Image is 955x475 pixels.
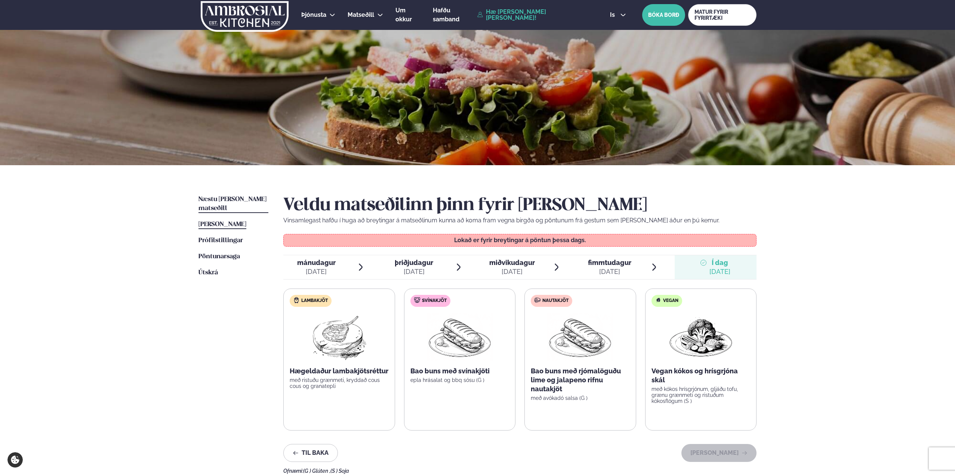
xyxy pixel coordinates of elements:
a: Útskrá [198,268,218,277]
img: logo [200,1,289,32]
a: Næstu [PERSON_NAME] matseðill [198,195,268,213]
span: Um okkur [395,7,412,23]
div: [DATE] [297,267,336,276]
button: Til baka [283,444,338,462]
span: Útskrá [198,269,218,276]
h2: Veldu matseðilinn þinn fyrir [PERSON_NAME] [283,195,757,216]
p: Bao buns með svínakjöti [410,367,509,376]
a: Matseðill [348,10,374,19]
a: MATUR FYRIR FYRIRTÆKI [688,4,757,26]
span: miðvikudagur [489,259,535,266]
span: Næstu [PERSON_NAME] matseðill [198,196,267,212]
div: [DATE] [588,267,631,276]
img: Lamb-Meat.png [306,313,372,361]
a: Um okkur [395,6,420,24]
p: Lokað er fyrir breytingar á pöntun þessa dags. [291,237,749,243]
a: Prófílstillingar [198,236,243,245]
p: Bao buns með rjómalöguðu lime og jalapeno rifnu nautakjöt [531,367,630,394]
a: Þjónusta [301,10,326,19]
p: Hægeldaður lambakjötsréttur [290,367,389,376]
img: Lamb.svg [293,297,299,303]
img: Panini.png [427,313,493,361]
img: Vegan.png [668,313,734,361]
a: Cookie settings [7,452,23,468]
span: [PERSON_NAME] [198,221,246,228]
span: Nautakjöt [542,298,569,304]
img: pork.svg [414,297,420,303]
span: Prófílstillingar [198,237,243,244]
button: is [604,12,632,18]
span: mánudagur [297,259,336,266]
span: Í dag [709,258,730,267]
a: Hafðu samband [433,6,474,24]
span: Matseðill [348,11,374,18]
p: epla hrásalat og bbq sósu (G ) [410,377,509,383]
p: með kókos hrísgrjónum, gljáðu tofu, grænu grænmeti og ristuðum kókosflögum (S ) [651,386,751,404]
span: (S ) Soja [330,468,349,474]
span: (G ) Glúten , [303,468,330,474]
img: beef.svg [535,297,540,303]
span: Svínakjöt [422,298,447,304]
span: þriðjudagur [395,259,433,266]
div: [DATE] [395,267,433,276]
span: Vegan [663,298,678,304]
span: Þjónusta [301,11,326,18]
span: fimmtudagur [588,259,631,266]
a: [PERSON_NAME] [198,220,246,229]
p: Vegan kókos og hrísgrjóna skál [651,367,751,385]
button: BÓKA BORÐ [642,4,685,26]
span: Hafðu samband [433,7,459,23]
p: Vinsamlegast hafðu í huga að breytingar á matseðlinum kunna að koma fram vegna birgða og pöntunum... [283,216,757,225]
a: Hæ [PERSON_NAME] [PERSON_NAME]! [477,9,593,21]
span: is [610,12,617,18]
p: með ristuðu grænmeti, kryddað cous cous og granatepli [290,377,389,389]
div: [DATE] [709,267,730,276]
img: Vegan.svg [655,297,661,303]
span: Lambakjöt [301,298,328,304]
img: Panini.png [547,313,613,361]
div: Ofnæmi: [283,468,757,474]
a: Pöntunarsaga [198,252,240,261]
button: [PERSON_NAME] [681,444,757,462]
p: með avókadó salsa (G ) [531,395,630,401]
span: Pöntunarsaga [198,253,240,260]
div: [DATE] [489,267,535,276]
